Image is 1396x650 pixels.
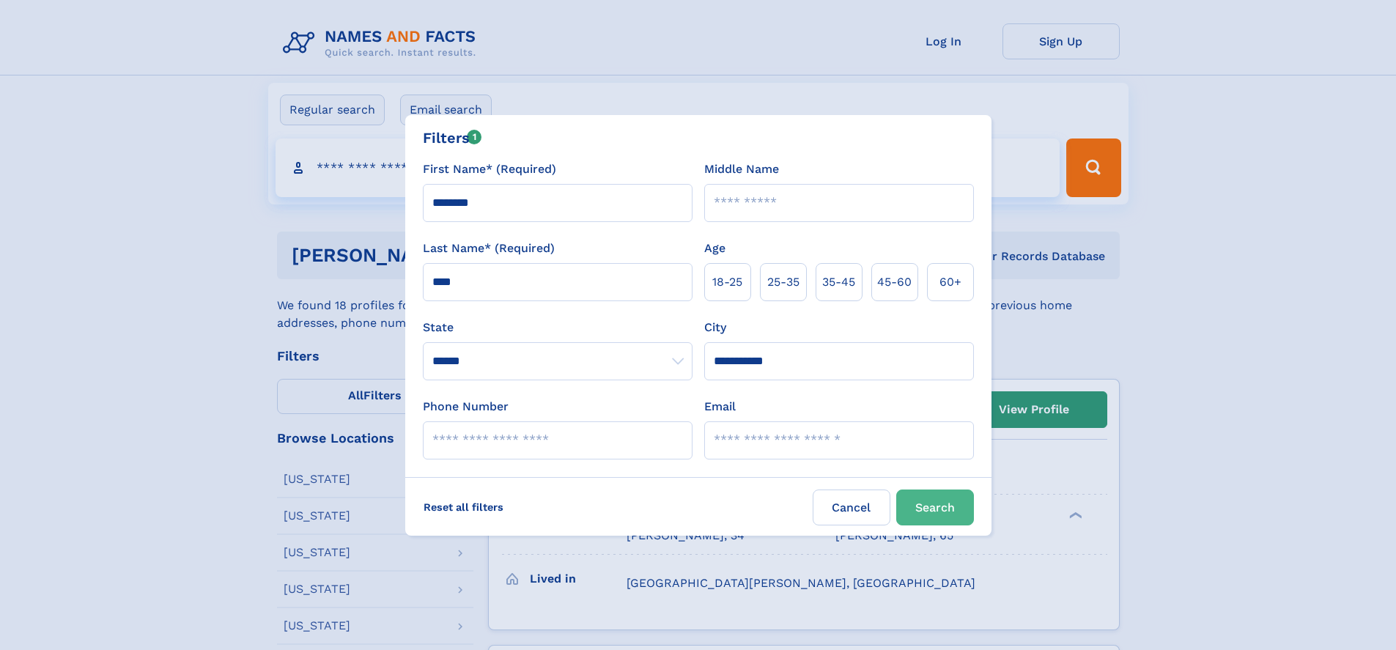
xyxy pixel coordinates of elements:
label: Email [704,398,736,416]
span: 60+ [939,273,961,291]
label: Reset all filters [414,490,513,525]
label: Age [704,240,725,257]
label: Last Name* (Required) [423,240,555,257]
label: City [704,319,726,336]
span: 18‑25 [712,273,742,291]
label: State [423,319,693,336]
label: Cancel [813,490,890,525]
label: First Name* (Required) [423,160,556,178]
label: Phone Number [423,398,509,416]
label: Middle Name [704,160,779,178]
div: Filters [423,127,482,149]
span: 45‑60 [877,273,912,291]
button: Search [896,490,974,525]
span: 25‑35 [767,273,799,291]
span: 35‑45 [822,273,855,291]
